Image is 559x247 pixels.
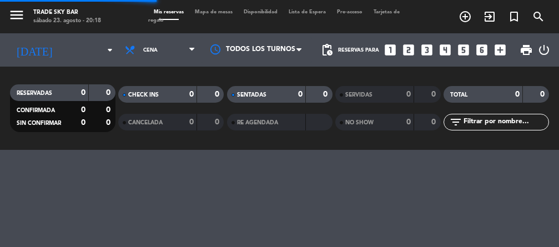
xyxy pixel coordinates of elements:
span: RE AGENDADA [237,120,278,125]
span: TOTAL [450,92,467,98]
strong: 0 [81,106,85,114]
i: looks_5 [456,43,471,57]
i: filter_list [449,115,462,129]
i: search [532,10,545,23]
span: CHECK INS [128,92,159,98]
strong: 0 [81,119,85,127]
i: add_box [493,43,507,57]
strong: 0 [431,90,438,98]
span: pending_actions [320,43,334,57]
input: Filtrar por nombre... [462,116,548,128]
strong: 0 [81,89,85,97]
strong: 0 [106,106,113,114]
span: RESERVADAS [17,90,52,96]
span: CANCELADA [128,120,163,125]
button: menu [8,7,25,27]
strong: 0 [298,90,303,98]
i: [DATE] [8,39,61,61]
i: exit_to_app [483,10,496,23]
strong: 0 [515,90,520,98]
span: SIN CONFIRMAR [17,120,61,126]
span: Mapa de mesas [189,9,238,14]
div: LOG OUT [537,33,551,67]
span: Reservas para [338,47,379,53]
strong: 0 [106,119,113,127]
div: Trade Sky Bar [33,8,101,17]
i: menu [8,7,25,23]
span: SENTADAS [237,92,266,98]
span: NO SHOW [345,120,374,125]
span: SERVIDAS [345,92,372,98]
i: arrow_drop_down [103,43,117,57]
strong: 0 [215,90,221,98]
strong: 0 [406,118,411,126]
span: print [520,43,533,57]
span: Disponibilidad [238,9,283,14]
strong: 0 [215,118,221,126]
strong: 0 [106,89,113,97]
i: looks_3 [420,43,434,57]
i: turned_in_not [507,10,521,23]
i: looks_two [401,43,416,57]
strong: 0 [431,118,438,126]
span: Tarjetas de regalo [148,9,400,23]
i: power_settings_new [537,43,551,57]
strong: 0 [323,90,330,98]
div: sábado 23. agosto - 20:18 [33,17,101,25]
span: Mis reservas [148,9,189,14]
strong: 0 [406,90,411,98]
span: Cena [143,47,158,53]
span: CONFIRMADA [17,108,55,113]
i: looks_6 [475,43,489,57]
strong: 0 [189,118,194,126]
strong: 0 [540,90,547,98]
i: looks_one [383,43,397,57]
strong: 0 [189,90,194,98]
span: Pre-acceso [331,9,368,14]
i: looks_4 [438,43,452,57]
i: add_circle_outline [459,10,472,23]
span: Lista de Espera [283,9,331,14]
